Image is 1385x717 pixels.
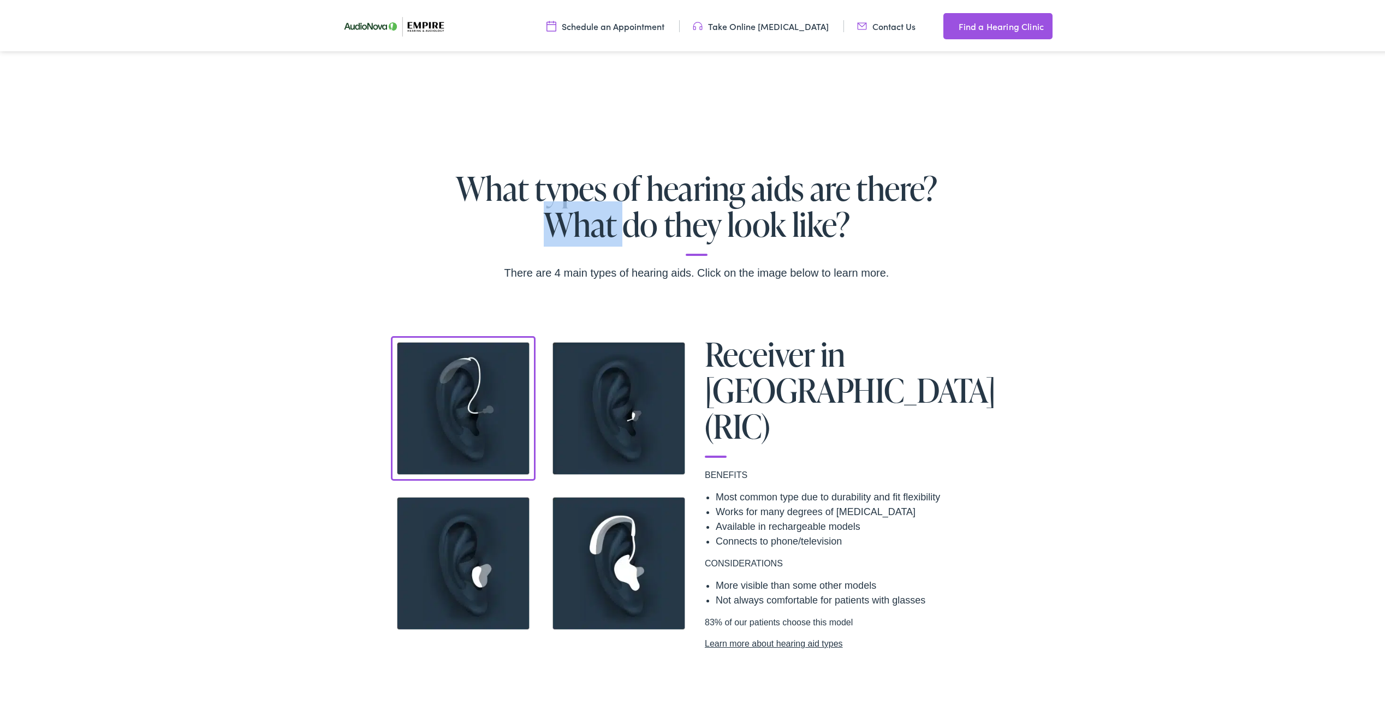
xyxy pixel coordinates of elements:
[546,18,664,30] a: Schedule an Appointment
[693,18,829,30] a: Take Online [MEDICAL_DATA]
[705,635,1000,648] a: Learn more about hearing aid types
[693,18,703,30] img: utility icon
[56,262,1338,279] div: There are 4 main types of hearing aids. Click on the image below to learn more.
[857,18,867,30] img: utility icon
[716,532,1000,547] li: Connects to phone/television
[943,11,1053,37] a: Find a Hearing Clinic
[716,488,1000,503] li: Most common type due to durability and fit flexibility
[857,18,916,30] a: Contact Us
[943,17,953,31] img: utility icon
[546,18,556,30] img: utility icon
[705,334,1000,456] h1: Receiver in [GEOGRAPHIC_DATA] (RIC)
[56,168,1338,254] h2: What types of hearing aids are there? What do they look like?
[716,591,1000,606] li: Not always comfortable for patients with glasses
[733,31,751,49] span: 5
[705,467,1000,480] p: BENEFITS
[716,517,1000,532] li: Available in rechargeable models
[546,489,691,634] img: Diagram of hearing air placement in ear by Empire Hearing in New York
[716,503,1000,517] li: Works for many degrees of [MEDICAL_DATA]
[705,555,1000,568] p: CONSIDERATIONS
[705,614,1000,648] p: 83% of our patients choose this model
[716,576,1000,591] li: More visible than some other models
